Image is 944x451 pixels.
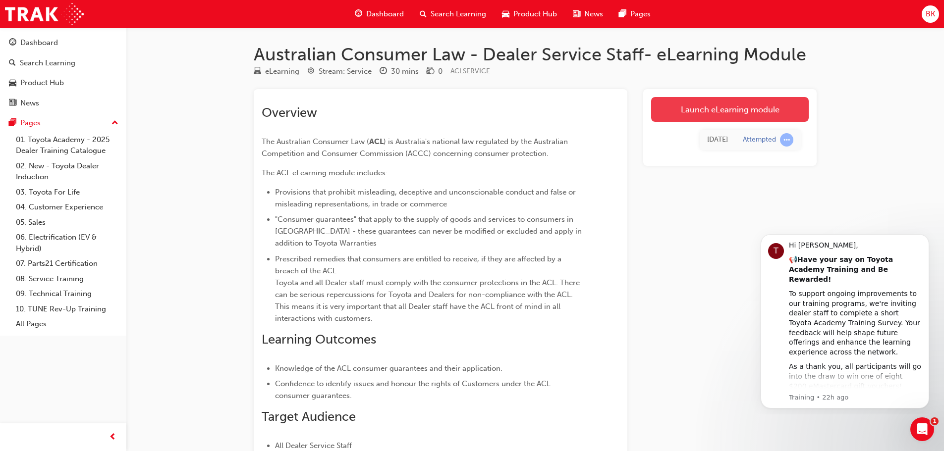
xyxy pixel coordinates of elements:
div: Stream: Service [319,66,372,77]
span: ACL [369,137,384,146]
span: BK [926,8,935,20]
div: Type [254,65,299,78]
span: All Dealer Service Staff [275,441,352,450]
div: Price [427,65,443,78]
span: news-icon [573,8,580,20]
div: Stream [307,65,372,78]
span: news-icon [9,99,16,108]
a: 01. Toyota Academy - 2025 Dealer Training Catalogue [12,132,122,158]
span: pages-icon [619,8,626,20]
a: 06. Electrification (EV & Hybrid) [12,230,122,256]
img: Trak [5,3,84,25]
a: 05. Sales [12,215,122,230]
a: 10. TUNE Rev-Up Training [12,301,122,317]
a: Dashboard [4,34,122,52]
div: Dashboard [20,37,58,49]
a: Search Learning [4,54,122,72]
div: Attempted [743,135,776,145]
span: prev-icon [109,431,116,444]
div: News [20,98,39,109]
span: Confidence to identify issues and honour the rights of Customers under the ACL consumer guarantees. [275,379,553,400]
div: eLearning [265,66,299,77]
a: pages-iconPages [611,4,659,24]
span: up-icon [111,117,118,130]
a: 08. Service Training [12,271,122,287]
span: Target Audience [262,409,356,424]
span: target-icon [307,67,315,76]
span: The ACL eLearning module includes: [262,168,388,177]
div: Fri Sep 26 2025 09:40:45 GMT+0800 (Australian Western Standard Time) [707,134,728,146]
span: Learning Outcomes [262,332,376,347]
span: car-icon [502,8,509,20]
a: news-iconNews [565,4,611,24]
div: 30 mins [391,66,419,77]
span: learningResourceType_ELEARNING-icon [254,67,261,76]
div: Product Hub [20,77,64,89]
a: search-iconSearch Learning [412,4,494,24]
a: car-iconProduct Hub [494,4,565,24]
div: Search Learning [20,57,75,69]
a: 04. Customer Experience [12,200,122,215]
span: Prescribed remedies that consumers are entitled to receive, if they are affected by a breach of t... [275,254,582,323]
span: guage-icon [9,39,16,48]
button: DashboardSearch LearningProduct HubNews [4,32,122,114]
button: Pages [4,114,122,132]
iframe: Intercom notifications message [746,225,944,414]
span: 1 [931,417,939,425]
button: BK [922,5,939,23]
a: 07. Parts21 Certification [12,256,122,271]
span: The Australian Consumer Law ( [262,137,369,146]
a: Product Hub [4,74,122,92]
span: "Consumer guarantees" that apply to the supply of goods and services to consumers in [GEOGRAPHIC_... [275,215,584,248]
span: car-icon [9,79,16,88]
span: learningRecordVerb_ATTEMPT-icon [780,133,793,147]
span: Pages [630,8,651,20]
span: Overview [262,105,317,120]
div: Duration [380,65,419,78]
a: guage-iconDashboard [347,4,412,24]
span: search-icon [420,8,427,20]
span: ) is Australia's national law regulated by the Australian Competition and Consumer Commission (AC... [262,137,570,158]
span: search-icon [9,59,16,68]
a: 03. Toyota For Life [12,185,122,200]
iframe: Intercom live chat [910,417,934,441]
span: guage-icon [355,8,362,20]
span: Provisions that prohibit misleading, deceptive and unconscionable conduct and false or misleading... [275,188,578,208]
span: Learning resource code [450,67,490,75]
a: All Pages [12,316,122,332]
h1: Australian Consumer Law - Dealer Service Staff- eLearning Module [254,44,817,65]
span: Dashboard [366,8,404,20]
a: Launch eLearning module [651,97,809,122]
span: pages-icon [9,119,16,128]
a: News [4,94,122,112]
a: 09. Technical Training [12,286,122,301]
div: 0 [438,66,443,77]
span: money-icon [427,67,434,76]
span: Knowledge of the ACL consumer guarantees and their application. [275,364,502,373]
div: Pages [20,117,41,129]
span: News [584,8,603,20]
span: Product Hub [513,8,557,20]
span: Search Learning [431,8,486,20]
a: 02. New - Toyota Dealer Induction [12,158,122,185]
span: clock-icon [380,67,387,76]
